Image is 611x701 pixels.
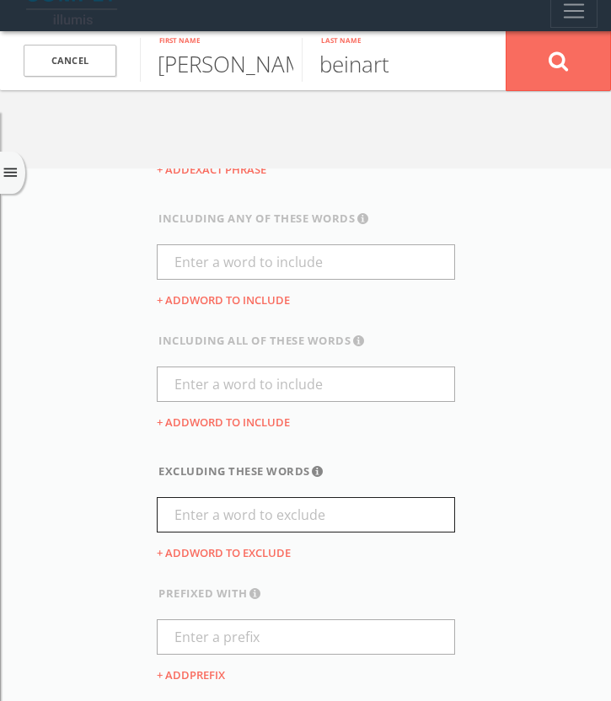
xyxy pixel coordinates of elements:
div: including any of these words [158,211,455,227]
input: Enter a prefix [157,619,455,655]
button: + Addword to include [157,415,290,432]
button: + Addword to include [157,292,290,310]
button: + Addprefix [157,667,225,685]
button: + Addword to exclude [157,545,291,563]
input: Enter a word to include [157,367,455,402]
a: Cancel [24,45,116,78]
input: Enter a word to include [157,244,455,280]
input: Enter a word to exclude [157,497,455,532]
i: menu [2,164,19,182]
div: prefixed with [158,586,455,602]
div: excluding these words [158,463,455,480]
div: including all of these words [158,333,455,350]
button: + Addexact phrase [157,162,266,179]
